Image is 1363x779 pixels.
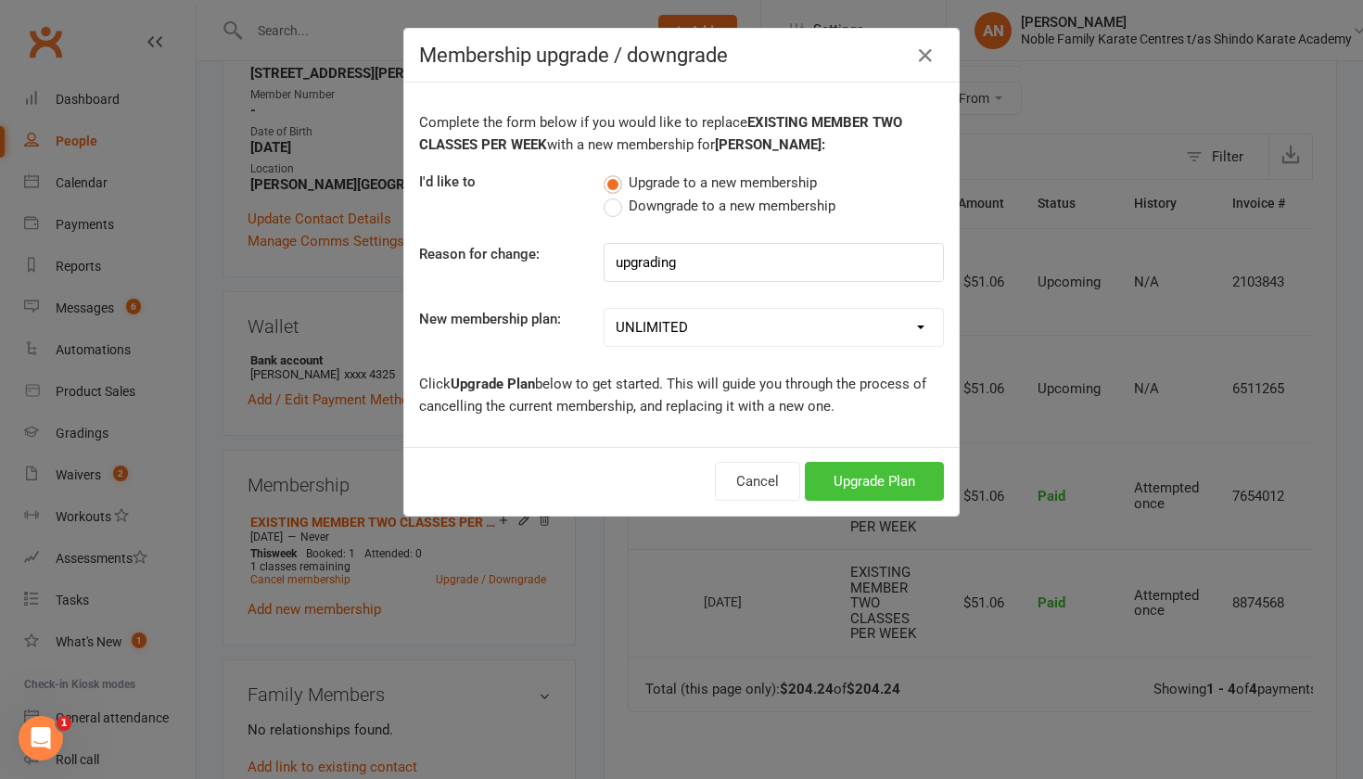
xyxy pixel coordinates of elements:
button: Close [911,41,940,70]
iframe: Intercom live chat [19,716,63,760]
input: Reason (optional) [604,243,944,282]
label: I'd like to [419,171,476,193]
button: Upgrade Plan [805,462,944,501]
label: New membership plan: [419,308,561,330]
button: Cancel [715,462,800,501]
span: Downgrade to a new membership [629,195,835,214]
p: Complete the form below if you would like to replace with a new membership for [419,111,944,156]
h4: Membership upgrade / downgrade [419,44,944,67]
span: 1 [57,716,71,731]
p: Click below to get started. This will guide you through the process of cancelling the current mem... [419,373,944,417]
label: Reason for change: [419,243,540,265]
b: Upgrade Plan [451,376,535,392]
span: Upgrade to a new membership [629,172,817,191]
b: [PERSON_NAME]: [715,136,825,153]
